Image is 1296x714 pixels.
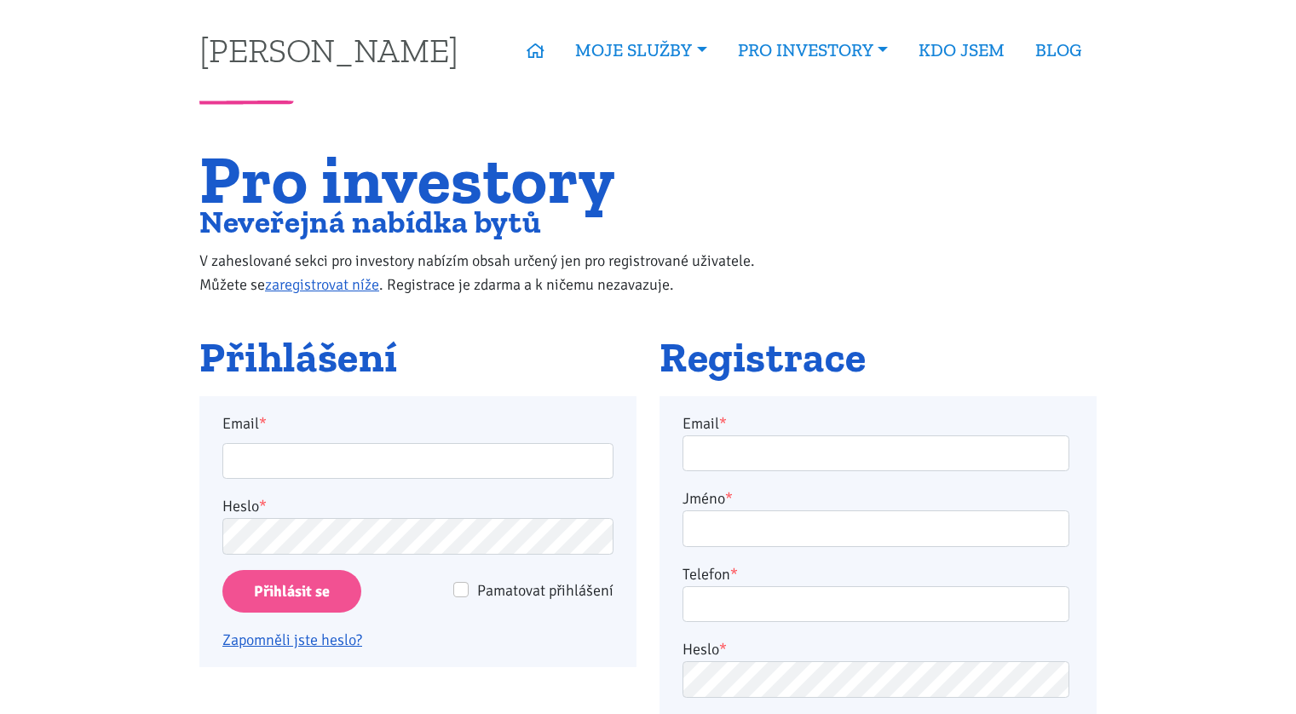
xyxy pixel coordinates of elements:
[222,570,361,613] input: Přihlásit se
[199,33,458,66] a: [PERSON_NAME]
[660,335,1097,381] h2: Registrace
[199,151,790,208] h1: Pro investory
[265,275,379,294] a: zaregistrovat níže
[683,637,727,661] label: Heslo
[683,487,733,510] label: Jméno
[222,631,362,649] a: Zapomněli jste heslo?
[199,335,636,381] h2: Přihlášení
[725,489,733,508] abbr: required
[477,581,613,600] span: Pamatovat přihlášení
[211,412,625,435] label: Email
[683,562,738,586] label: Telefon
[222,494,267,518] label: Heslo
[1020,31,1097,70] a: BLOG
[199,208,790,236] h2: Neveřejná nabídka bytů
[719,640,727,659] abbr: required
[723,31,903,70] a: PRO INVESTORY
[560,31,722,70] a: MOJE SLUŽBY
[730,565,738,584] abbr: required
[199,249,790,297] p: V zaheslované sekci pro investory nabízím obsah určený jen pro registrované uživatele. Můžete se ...
[903,31,1020,70] a: KDO JSEM
[683,412,727,435] label: Email
[719,414,727,433] abbr: required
